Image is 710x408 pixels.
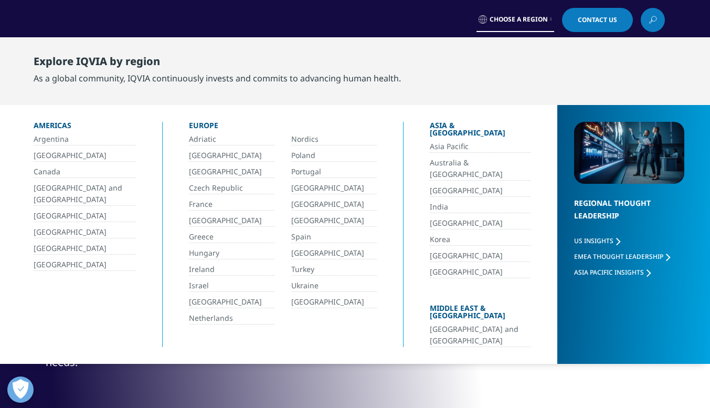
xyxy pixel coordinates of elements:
[7,376,34,403] button: Open Preferences
[574,252,670,261] a: EMEA Thought Leadership
[291,264,377,276] a: Turkey
[189,150,274,162] a: [GEOGRAPHIC_DATA]
[189,280,274,292] a: Israel
[291,215,377,227] a: [GEOGRAPHIC_DATA]
[430,250,531,262] a: [GEOGRAPHIC_DATA]
[291,247,377,259] a: [GEOGRAPHIC_DATA]
[34,226,136,238] a: [GEOGRAPHIC_DATA]
[430,234,531,246] a: Korea
[430,201,531,213] a: India
[291,133,377,145] a: Nordics
[34,133,136,145] a: Argentina
[578,17,617,23] span: Contact Us
[34,72,401,85] div: As a global community, IQVIA continuously invests and commits to advancing human health.
[291,150,377,162] a: Poland
[189,198,274,211] a: France
[34,243,136,255] a: [GEOGRAPHIC_DATA]
[34,150,136,162] a: [GEOGRAPHIC_DATA]
[574,252,663,261] span: EMEA Thought Leadership
[574,197,684,235] div: Regional Thought Leadership
[574,268,644,277] span: Asia Pacific Insights
[430,266,531,278] a: [GEOGRAPHIC_DATA]
[134,37,665,86] nav: Primary
[189,166,274,178] a: [GEOGRAPHIC_DATA]
[490,15,548,24] span: Choose a Region
[34,166,136,178] a: Canada
[574,236,613,245] span: US Insights
[574,268,651,277] a: Asia Pacific Insights
[34,55,401,72] div: Explore IQVIA by region
[430,157,531,181] a: Australia & [GEOGRAPHIC_DATA]
[430,217,531,229] a: [GEOGRAPHIC_DATA]
[34,182,136,206] a: [GEOGRAPHIC_DATA] and [GEOGRAPHIC_DATA]
[430,323,531,347] a: [GEOGRAPHIC_DATA] and [GEOGRAPHIC_DATA]
[189,312,274,325] a: Netherlands
[189,247,274,259] a: Hungary
[430,141,531,153] a: Asia Pacific
[189,122,377,133] div: Europe
[430,122,531,141] div: Asia & [GEOGRAPHIC_DATA]
[34,122,136,133] div: Americas
[34,259,136,271] a: [GEOGRAPHIC_DATA]
[291,231,377,243] a: Spain
[189,215,274,227] a: [GEOGRAPHIC_DATA]
[291,280,377,292] a: Ukraine
[562,8,633,32] a: Contact Us
[189,296,274,308] a: [GEOGRAPHIC_DATA]
[430,185,531,197] a: [GEOGRAPHIC_DATA]
[189,264,274,276] a: Ireland
[34,210,136,222] a: [GEOGRAPHIC_DATA]
[291,166,377,178] a: Portugal
[291,182,377,194] a: [GEOGRAPHIC_DATA]
[430,305,531,323] div: Middle East & [GEOGRAPHIC_DATA]
[291,198,377,211] a: [GEOGRAPHIC_DATA]
[574,122,684,184] img: 2093_analyzing-data-using-big-screen-display-and-laptop.png
[189,133,274,145] a: Adriatic
[189,182,274,194] a: Czech Republic
[574,236,620,245] a: US Insights
[291,296,377,308] a: [GEOGRAPHIC_DATA]
[189,231,274,243] a: Greece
